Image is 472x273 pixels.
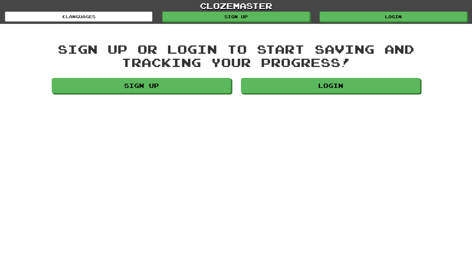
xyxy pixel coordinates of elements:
[5,12,152,22] a: Languages
[162,12,310,22] a: Sign up
[52,78,231,93] a: Sign up
[320,12,467,22] a: Login
[52,42,420,69] div: Sign up or login to start saving and tracking your progress!
[241,78,420,93] a: Login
